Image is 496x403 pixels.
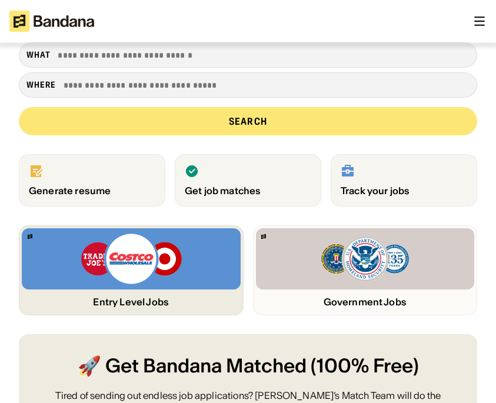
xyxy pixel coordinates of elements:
[331,154,477,207] a: Track your jobs
[320,235,410,282] img: FBI, DHS, MWRD logos
[29,185,155,196] div: Generate resume
[80,232,182,286] img: Trader Joe’s, Costco, Target logos
[78,353,307,379] span: 🚀 Get Bandana Matched
[19,225,244,315] a: Bandana logoTrader Joe’s, Costco, Target logosEntry Level Jobs
[341,185,467,196] div: Track your jobs
[229,116,268,126] div: Search
[175,154,321,207] a: Get job matches
[22,297,241,308] div: Entry Level Jobs
[311,353,419,379] span: (100% Free)
[256,297,475,308] div: Government Jobs
[19,154,165,207] a: Generate resume
[261,234,266,239] img: Bandana logo
[26,49,51,60] div: what
[185,185,311,196] div: Get job matches
[26,79,56,90] div: Where
[28,234,32,239] img: Bandana logo
[9,11,94,32] img: Bandana logotype
[253,225,478,315] a: Bandana logoFBI, DHS, MWRD logosGovernment Jobs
